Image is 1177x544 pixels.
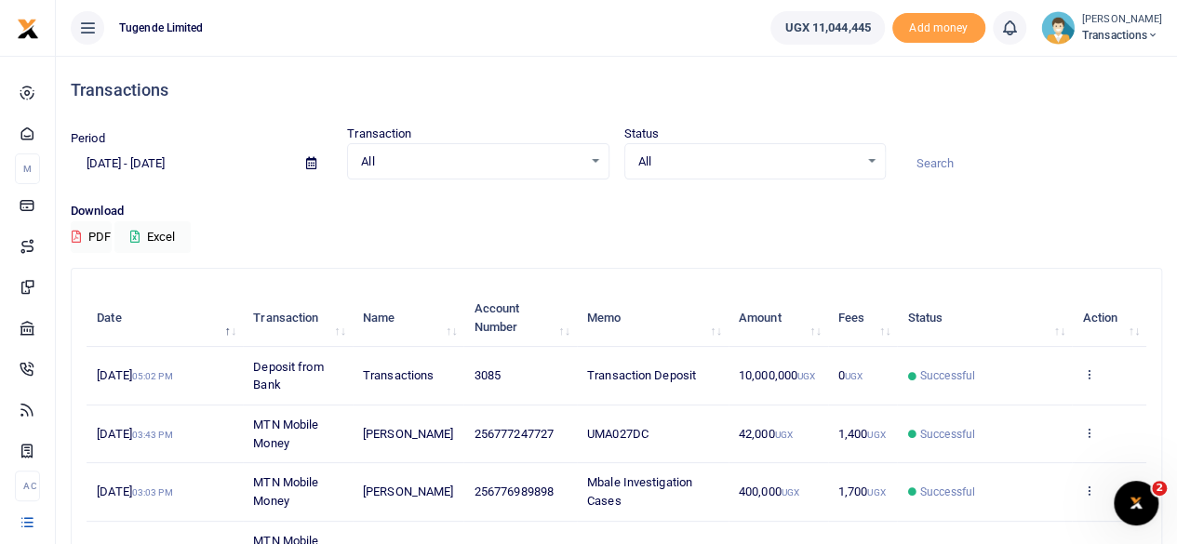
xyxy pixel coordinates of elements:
[1114,481,1158,525] iframe: Intercom live chat
[253,360,323,392] span: Deposit from Bank
[763,11,891,45] li: Wallet ballance
[17,18,39,40] img: logo-small
[587,427,649,441] span: UMA027DC
[1041,11,1162,45] a: profile-user [PERSON_NAME] Transactions
[132,487,173,498] small: 03:03 PM
[112,20,211,36] span: Tugende Limited
[463,289,576,347] th: Account Number: activate to sort column ascending
[253,475,318,508] span: MTN Mobile Money
[1152,481,1167,496] span: 2
[243,289,353,347] th: Transaction: activate to sort column ascending
[892,20,985,33] a: Add money
[97,368,172,382] span: [DATE]
[739,427,793,441] span: 42,000
[892,13,985,44] li: Toup your wallet
[114,221,191,253] button: Excel
[132,371,173,381] small: 05:02 PM
[71,148,291,179] input: select period
[253,418,318,450] span: MTN Mobile Money
[363,484,453,498] span: [PERSON_NAME]
[132,430,173,440] small: 03:43 PM
[587,368,696,382] span: Transaction Deposit
[638,153,859,171] span: All
[1082,27,1162,44] span: Transactions
[739,368,815,382] span: 10,000,000
[97,484,172,498] span: [DATE]
[770,11,884,45] a: UGX 11,044,445
[15,153,40,184] li: M
[97,427,172,441] span: [DATE]
[577,289,729,347] th: Memo: activate to sort column ascending
[363,368,434,382] span: Transactions
[71,129,105,148] label: Period
[867,430,885,440] small: UGX
[897,289,1072,347] th: Status: activate to sort column ascending
[1072,289,1146,347] th: Action: activate to sort column ascending
[838,427,886,441] span: 1,400
[71,202,1162,221] p: Download
[17,20,39,34] a: logo-small logo-large logo-large
[920,367,975,384] span: Successful
[845,371,863,381] small: UGX
[774,430,792,440] small: UGX
[361,153,582,171] span: All
[587,475,692,508] span: Mbale Investigation Cases
[739,484,799,498] span: 400,000
[797,371,815,381] small: UGX
[71,221,112,253] button: PDF
[828,289,898,347] th: Fees: activate to sort column ascending
[784,19,870,37] span: UGX 11,044,445
[353,289,464,347] th: Name: activate to sort column ascending
[15,471,40,501] li: Ac
[87,289,243,347] th: Date: activate to sort column descending
[1041,11,1075,45] img: profile-user
[892,13,985,44] span: Add money
[475,484,554,498] span: 256776989898
[1082,12,1162,28] small: [PERSON_NAME]
[838,368,863,382] span: 0
[901,148,1162,179] input: Search
[363,427,453,441] span: [PERSON_NAME]
[624,125,660,143] label: Status
[867,487,885,498] small: UGX
[782,487,799,498] small: UGX
[838,484,886,498] span: 1,700
[729,289,828,347] th: Amount: activate to sort column ascending
[920,484,975,500] span: Successful
[920,426,975,443] span: Successful
[71,80,1162,100] h4: Transactions
[475,368,501,382] span: 3085
[347,125,411,143] label: Transaction
[475,427,554,441] span: 256777247727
